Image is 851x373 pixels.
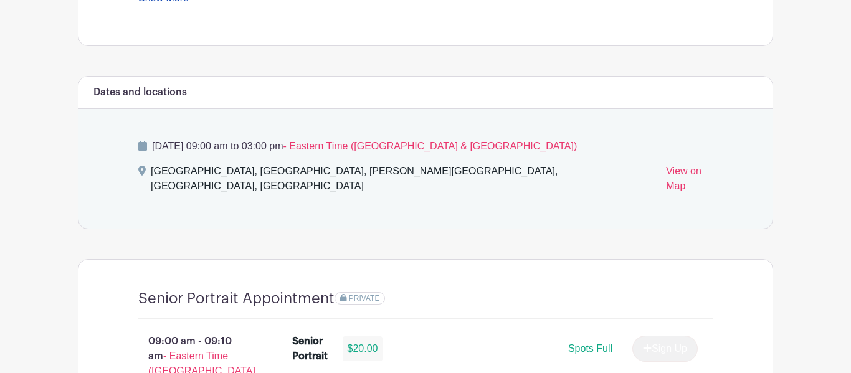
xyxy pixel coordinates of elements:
p: [DATE] 09:00 am to 03:00 pm [138,139,713,154]
span: Spots Full [568,343,612,354]
a: View on Map [666,164,713,199]
h6: Dates and locations [93,87,187,98]
span: PRIVATE [349,294,380,303]
div: [GEOGRAPHIC_DATA], [GEOGRAPHIC_DATA], [PERSON_NAME][GEOGRAPHIC_DATA], [GEOGRAPHIC_DATA], [GEOGRAP... [151,164,656,199]
div: Senior Portrait [292,334,328,364]
h4: Senior Portrait Appointment [138,290,335,308]
span: - Eastern Time ([GEOGRAPHIC_DATA] & [GEOGRAPHIC_DATA]) [283,141,577,151]
div: $20.00 [343,336,383,361]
